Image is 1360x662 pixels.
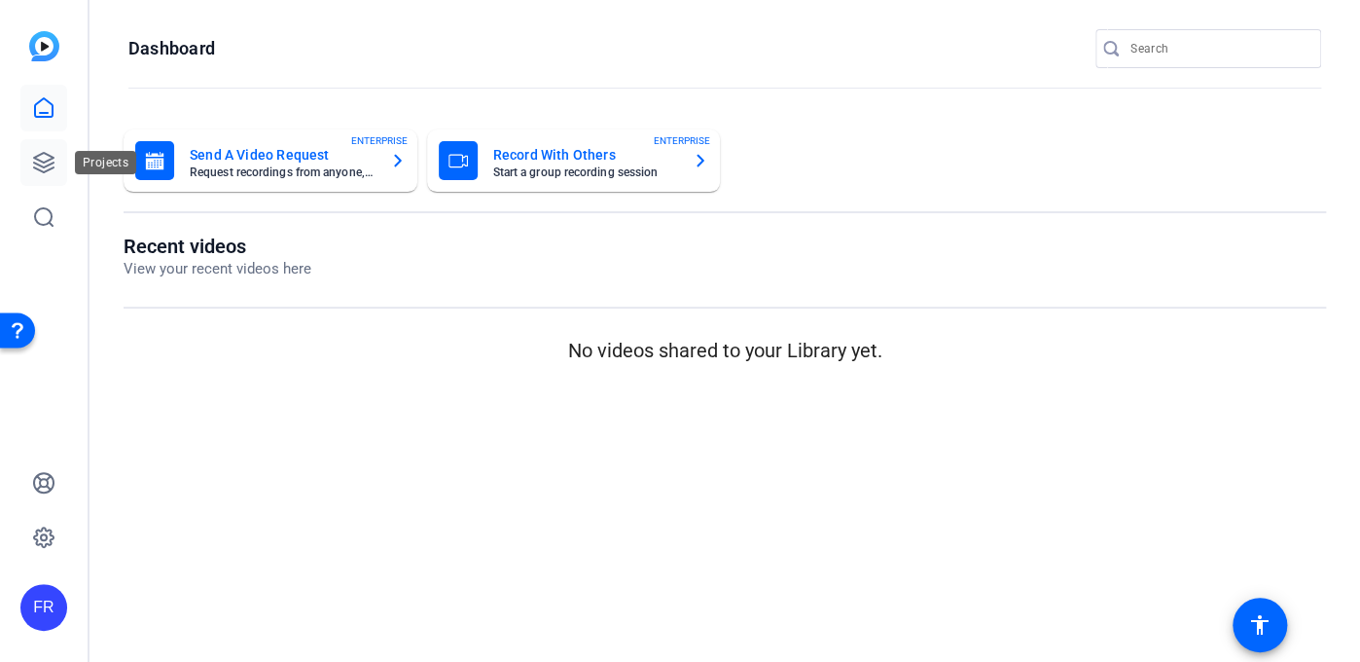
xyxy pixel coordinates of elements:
[493,166,678,178] mat-card-subtitle: Start a group recording session
[124,336,1326,365] p: No videos shared to your Library yet.
[1248,613,1271,637] mat-icon: accessibility
[190,143,375,166] mat-card-title: Send A Video Request
[493,143,678,166] mat-card-title: Record With Others
[654,133,710,148] span: ENTERPRISE
[128,37,215,60] h1: Dashboard
[124,235,311,258] h1: Recent videos
[29,31,59,61] img: blue-gradient.svg
[124,129,417,192] button: Send A Video RequestRequest recordings from anyone, anywhereENTERPRISE
[124,258,311,280] p: View your recent videos here
[75,151,136,174] div: Projects
[190,166,375,178] mat-card-subtitle: Request recordings from anyone, anywhere
[20,584,67,631] div: FR
[351,133,408,148] span: ENTERPRISE
[427,129,721,192] button: Record With OthersStart a group recording sessionENTERPRISE
[1130,37,1306,60] input: Search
